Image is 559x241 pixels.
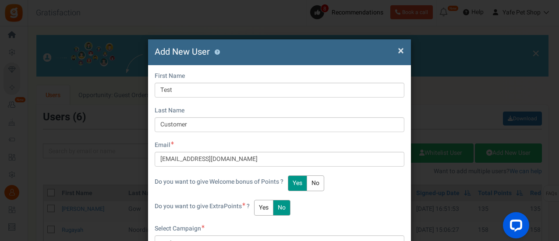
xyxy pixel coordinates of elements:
[155,141,174,150] label: Email
[247,202,250,211] span: ?
[254,200,273,216] button: Yes
[398,42,404,59] span: ×
[307,175,324,191] button: No
[273,200,290,216] button: No
[155,72,185,80] label: First Name
[155,106,184,115] label: Last Name
[155,45,210,58] span: Add New User
[288,175,307,191] button: Yes
[155,224,205,233] label: Select Campaign
[155,202,224,211] span: Do you want to give Extra
[155,202,250,211] label: Points
[214,49,220,55] button: ?
[155,178,283,186] label: Do you want to give Welcome bonus of Points ?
